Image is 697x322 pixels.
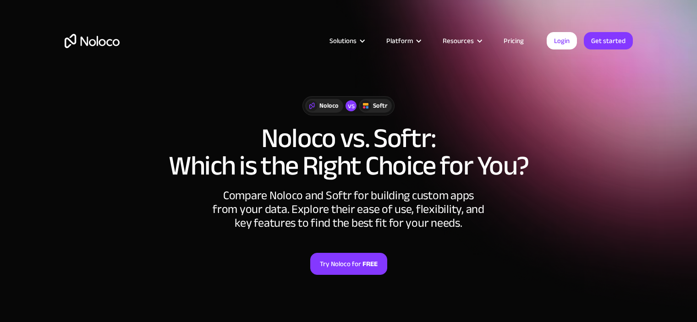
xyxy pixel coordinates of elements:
[547,32,577,49] a: Login
[584,32,633,49] a: Get started
[346,100,357,111] div: vs
[318,35,375,47] div: Solutions
[65,34,120,48] a: home
[492,35,535,47] a: Pricing
[362,258,378,270] strong: FREE
[319,101,339,111] div: Noloco
[373,101,387,111] div: Softr
[375,35,431,47] div: Platform
[386,35,413,47] div: Platform
[310,253,387,275] a: Try Noloco forFREE
[443,35,474,47] div: Resources
[329,35,357,47] div: Solutions
[211,189,486,230] div: Compare Noloco and Softr for building custom apps from your data. Explore their ease of use, flex...
[431,35,492,47] div: Resources
[65,125,633,180] h1: Noloco vs. Softr: Which is the Right Choice for You?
